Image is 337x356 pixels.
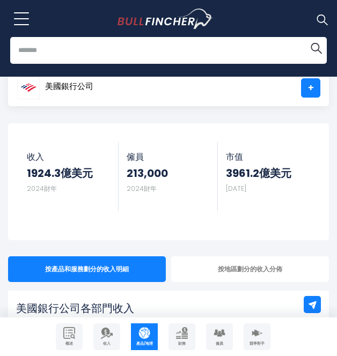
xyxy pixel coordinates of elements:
button: 搜尋 [305,37,327,58]
font: 收入 [27,151,44,163]
font: 3961.2億美元 [226,166,291,181]
font: 按產品和服務劃分的收入明細 [45,264,129,273]
font: + [308,81,314,94]
img: Bullfincher 徽標 [118,9,214,29]
font: 產品/地理 [136,341,153,346]
a: 美國銀行公司 [17,78,94,98]
font: 僱員 [216,341,223,346]
font: 美國銀行公司各部門收入 [16,301,134,316]
font: 競爭對手 [250,341,265,346]
img: BAC 標誌 [17,77,40,99]
a: + [301,78,320,98]
font: 財務 [178,341,186,346]
font: 1924.3億美元 [27,166,93,181]
font: [DATE] [226,184,246,193]
font: 按地區劃分的收入分佈 [218,264,282,273]
font: 美國銀行公司 [45,80,93,92]
a: 市值 3961.2億美元 [DATE] [218,142,317,198]
font: 2024財年 [27,184,57,193]
a: 公司概況 [56,323,83,350]
a: 前往首頁 [118,9,233,29]
a: 公司財務 [169,323,195,350]
font: 收入 [103,341,111,346]
font: 市值 [226,151,243,163]
font: 僱員 [127,151,144,163]
a: 公司產品/地理 [131,323,158,350]
a: 收入 1924.3億美元 2024財年 [19,142,119,198]
font: 概述 [65,341,73,346]
a: 公司收入 [93,323,120,350]
font: 213,000 [127,166,168,181]
a: 公司員工 [206,323,233,350]
a: 公司競爭對手 [244,323,270,350]
a: 僱員 213,000 2024財年 [119,142,217,198]
font: 2024財年 [127,184,157,193]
